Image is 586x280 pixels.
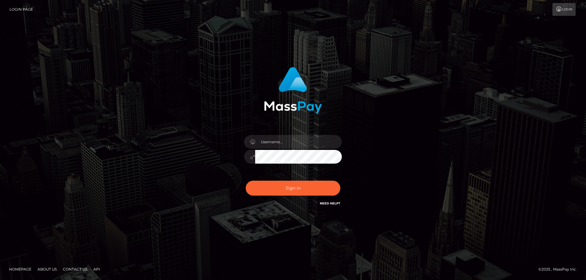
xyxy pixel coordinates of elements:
[246,181,340,196] button: Sign in
[60,264,90,274] a: Contact Us
[91,264,103,274] a: API
[7,264,34,274] a: Homepage
[9,3,33,16] a: Login Page
[264,67,322,114] img: MassPay Login
[320,201,340,205] a: Need Help?
[552,3,576,16] a: Login
[538,266,581,273] div: © 2025 , MassPay Inc.
[255,135,342,149] input: Username...
[35,264,59,274] a: About Us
